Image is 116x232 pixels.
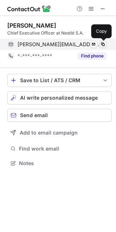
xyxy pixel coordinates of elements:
button: Find work email [7,144,112,154]
div: Chief Executive Officer at Nestlé S.A. [7,30,112,36]
button: save-profile-one-click [7,74,112,87]
img: ContactOut v5.3.10 [7,4,51,13]
button: AI write personalized message [7,91,112,104]
button: Add to email campaign [7,126,112,139]
button: Reveal Button [78,52,107,60]
span: Notes [19,160,109,167]
span: [PERSON_NAME][EMAIL_ADDRESS][DOMAIN_NAME] [18,41,101,48]
span: Add to email campaign [20,130,78,136]
div: Save to List / ATS / CRM [20,77,99,83]
span: Find work email [19,145,109,152]
button: Notes [7,158,112,168]
span: AI write personalized message [20,95,98,101]
div: [PERSON_NAME] [7,22,56,29]
span: Send email [20,112,48,118]
button: Send email [7,109,112,122]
